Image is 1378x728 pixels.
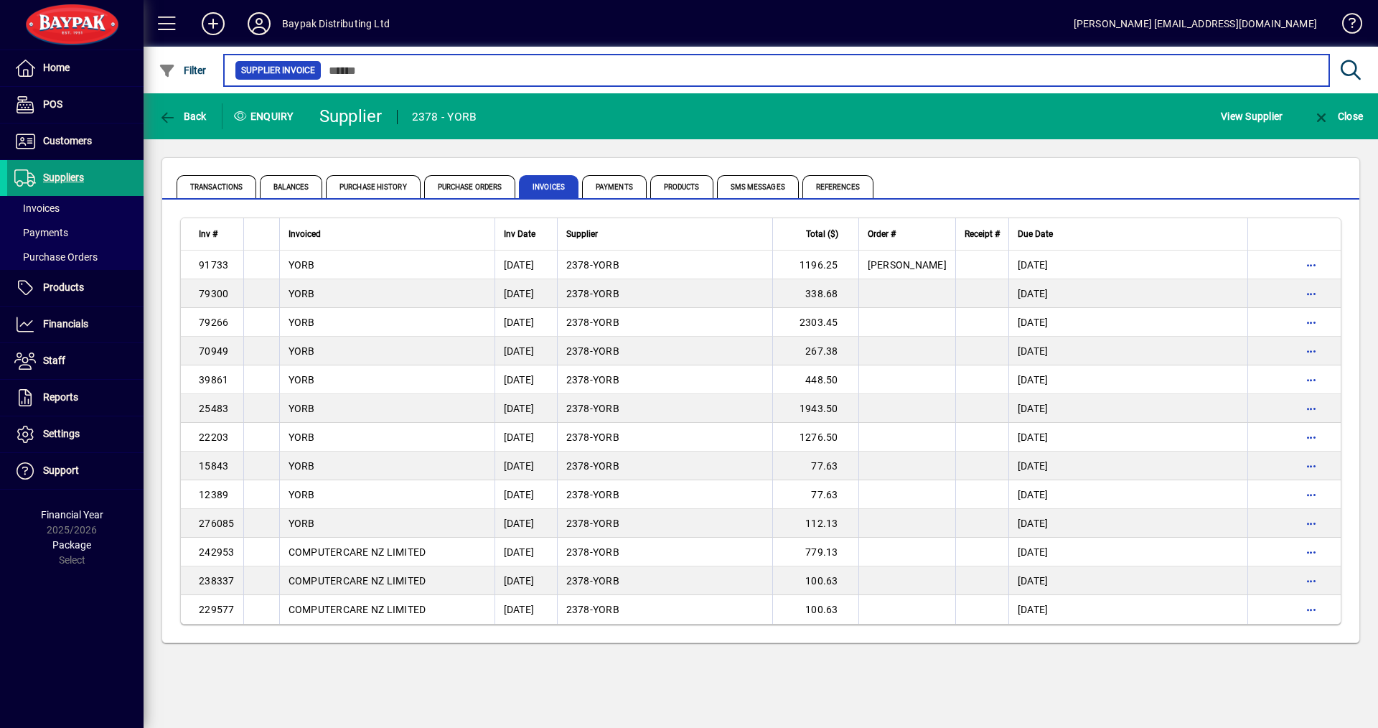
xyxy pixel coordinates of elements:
td: [DATE] [1008,308,1247,337]
span: YORB [593,345,619,357]
span: YORB [593,431,619,443]
span: 22203 [199,431,228,443]
td: 112.13 [772,509,858,538]
span: View Supplier [1221,105,1283,128]
span: Back [159,111,207,122]
td: - [557,595,772,624]
td: [DATE] [495,452,557,480]
span: Purchase Orders [424,175,516,198]
span: 2378 [566,288,590,299]
button: More options [1300,253,1323,276]
span: 2378 [566,460,590,472]
td: 267.38 [772,337,858,365]
span: YORB [289,288,315,299]
div: Total ($) [782,226,851,242]
td: - [557,538,772,566]
span: Financials [43,318,88,330]
span: Invoiced [289,226,321,242]
span: YORB [289,403,315,414]
button: More options [1300,426,1323,449]
span: Receipt # [965,226,1000,242]
span: Inv # [199,226,217,242]
td: - [557,480,772,509]
td: [DATE] [1008,279,1247,308]
span: Inv Date [504,226,535,242]
td: - [557,308,772,337]
span: YORB [593,317,619,328]
td: - [557,251,772,279]
td: [DATE] [1008,394,1247,423]
button: More options [1300,311,1323,334]
button: More options [1300,569,1323,592]
app-page-header-button: Close enquiry [1298,103,1378,129]
td: [DATE] [1008,509,1247,538]
td: - [557,566,772,595]
span: YORB [593,374,619,386]
span: Purchase Orders [14,251,98,263]
span: YORB [593,403,619,414]
button: More options [1300,340,1323,363]
button: More options [1300,397,1323,420]
td: [DATE] [495,595,557,624]
button: More options [1300,483,1323,506]
button: More options [1300,512,1323,535]
td: - [557,337,772,365]
div: Due Date [1018,226,1239,242]
span: 2378 [566,518,590,529]
td: [DATE] [1008,337,1247,365]
td: [DATE] [1008,595,1247,624]
td: - [557,452,772,480]
span: YORB [593,518,619,529]
td: [DATE] [1008,566,1247,595]
span: POS [43,98,62,110]
span: YORB [593,546,619,558]
span: Due Date [1018,226,1053,242]
span: 2378 [566,575,590,587]
button: Add [190,11,236,37]
td: 2303.45 [772,308,858,337]
div: [PERSON_NAME] [EMAIL_ADDRESS][DOMAIN_NAME] [1074,12,1317,35]
td: - [557,509,772,538]
span: Products [43,281,84,293]
span: 2378 [566,317,590,328]
span: YORB [593,288,619,299]
a: Settings [7,416,144,452]
span: YORB [593,460,619,472]
td: [DATE] [495,480,557,509]
span: Payments [582,175,647,198]
a: POS [7,87,144,123]
span: 79300 [199,288,228,299]
button: More options [1300,541,1323,564]
span: YORB [289,345,315,357]
a: Home [7,50,144,86]
button: More options [1300,282,1323,305]
td: [DATE] [495,394,557,423]
span: Balances [260,175,322,198]
span: 79266 [199,317,228,328]
td: [DATE] [1008,480,1247,509]
a: Reports [7,380,144,416]
span: Supplier [566,226,598,242]
span: YORB [289,317,315,328]
span: YORB [289,259,315,271]
td: [DATE] [495,566,557,595]
td: 77.63 [772,452,858,480]
span: Financial Year [41,509,103,521]
button: View Supplier [1217,103,1286,129]
span: Home [43,62,70,73]
span: YORB [289,431,315,443]
span: 39861 [199,374,228,386]
td: [DATE] [1008,251,1247,279]
span: 2378 [566,374,590,386]
div: 2378 - YORB [412,106,477,129]
span: References [802,175,873,198]
span: 2378 [566,489,590,500]
td: 1943.50 [772,394,858,423]
button: More options [1300,454,1323,477]
span: Suppliers [43,172,84,183]
button: Back [155,103,210,129]
div: Order # [868,226,947,242]
app-page-header-button: Back [144,103,222,129]
button: Profile [236,11,282,37]
span: Products [650,175,713,198]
